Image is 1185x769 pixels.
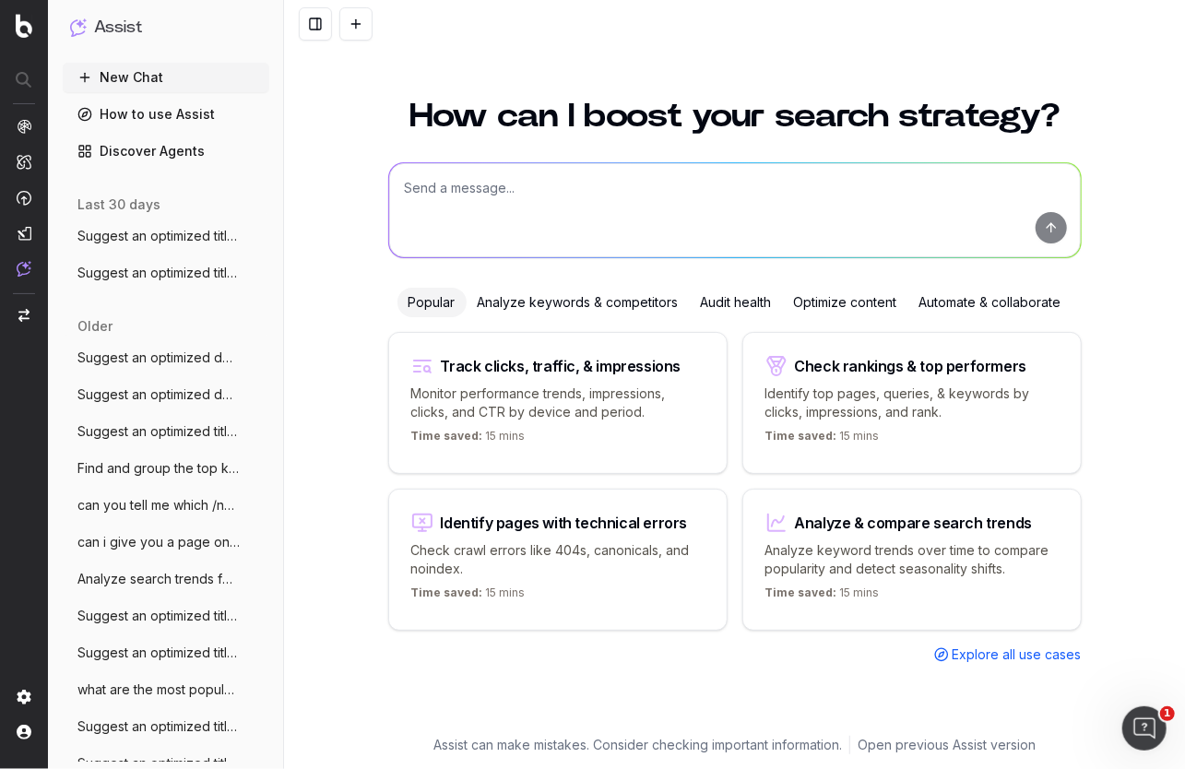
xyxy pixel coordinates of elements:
[17,154,31,170] img: Intelligence
[397,288,467,317] div: Popular
[765,586,880,608] p: 15 mins
[17,690,31,704] img: Setting
[63,638,269,668] button: Suggest an optimized title tag and meta
[795,515,1033,530] div: Analyze & compare search trends
[70,18,87,36] img: Assist
[765,429,837,443] span: Time saved:
[17,226,31,241] img: Studio
[765,586,837,599] span: Time saved:
[411,586,526,608] p: 15 mins
[411,384,705,421] p: Monitor performance trends, impressions, clicks, and CTR by device and period.
[1160,706,1175,721] span: 1
[77,422,240,441] span: Suggest an optimized title and descripti
[63,258,269,288] button: Suggest an optimized title and descripti
[63,491,269,520] button: can you tell me which /news page publish
[70,15,262,41] button: Assist
[77,680,240,699] span: what are the most popular class action s
[63,675,269,704] button: what are the most popular class action s
[63,343,269,373] button: Suggest an optimized description for ht
[77,459,240,478] span: Find and group the top keywords for chim
[17,725,31,739] img: My account
[411,541,705,578] p: Check crawl errors like 404s, canonicals, and noindex.
[388,100,1082,133] h1: How can I boost your search strategy?
[77,533,240,551] span: can i give you a page on my website to o
[467,288,690,317] div: Analyze keywords & competitors
[63,712,269,741] button: Suggest an optimized title and descripti
[77,317,113,336] span: older
[783,288,908,317] div: Optimize content
[63,100,269,129] a: How to use Assist
[77,496,240,515] span: can you tell me which /news page publish
[77,349,240,367] span: Suggest an optimized description for ht
[433,736,842,754] p: Assist can make mistakes. Consider checking important information.
[63,527,269,557] button: can i give you a page on my website to o
[94,15,142,41] h1: Assist
[63,63,269,92] button: New Chat
[858,736,1036,754] a: Open previous Assist version
[63,221,269,251] button: Suggest an optimized title and descripti
[17,261,31,277] img: Assist
[77,195,160,214] span: last 30 days
[953,645,1082,664] span: Explore all use cases
[77,607,240,625] span: Suggest an optimized title tag and descr
[77,227,240,245] span: Suggest an optimized title and descripti
[63,380,269,409] button: Suggest an optimized description for thi
[63,564,269,594] button: Analyze search trends for: specific! cla
[441,359,681,373] div: Track clicks, traffic, & impressions
[18,309,30,322] img: Switch project
[77,717,240,736] span: Suggest an optimized title and descripti
[77,264,240,282] span: Suggest an optimized title and descripti
[441,515,688,530] div: Identify pages with technical errors
[411,429,526,451] p: 15 mins
[765,429,880,451] p: 15 mins
[795,359,1027,373] div: Check rankings & top performers
[17,190,31,206] img: Activation
[77,570,240,588] span: Analyze search trends for: specific! cla
[690,288,783,317] div: Audit health
[16,14,32,38] img: Botify logo
[1122,706,1167,751] iframe: Intercom live chat
[63,136,269,166] a: Discover Agents
[934,645,1082,664] a: Explore all use cases
[908,288,1072,317] div: Automate & collaborate
[17,119,31,134] img: Analytics
[765,541,1059,578] p: Analyze keyword trends over time to compare popularity and detect seasonality shifts.
[411,429,483,443] span: Time saved:
[63,454,269,483] button: Find and group the top keywords for chim
[63,601,269,631] button: Suggest an optimized title tag and descr
[77,644,240,662] span: Suggest an optimized title tag and meta
[63,417,269,446] button: Suggest an optimized title and descripti
[765,384,1059,421] p: Identify top pages, queries, & keywords by clicks, impressions, and rank.
[77,385,240,404] span: Suggest an optimized description for thi
[411,586,483,599] span: Time saved:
